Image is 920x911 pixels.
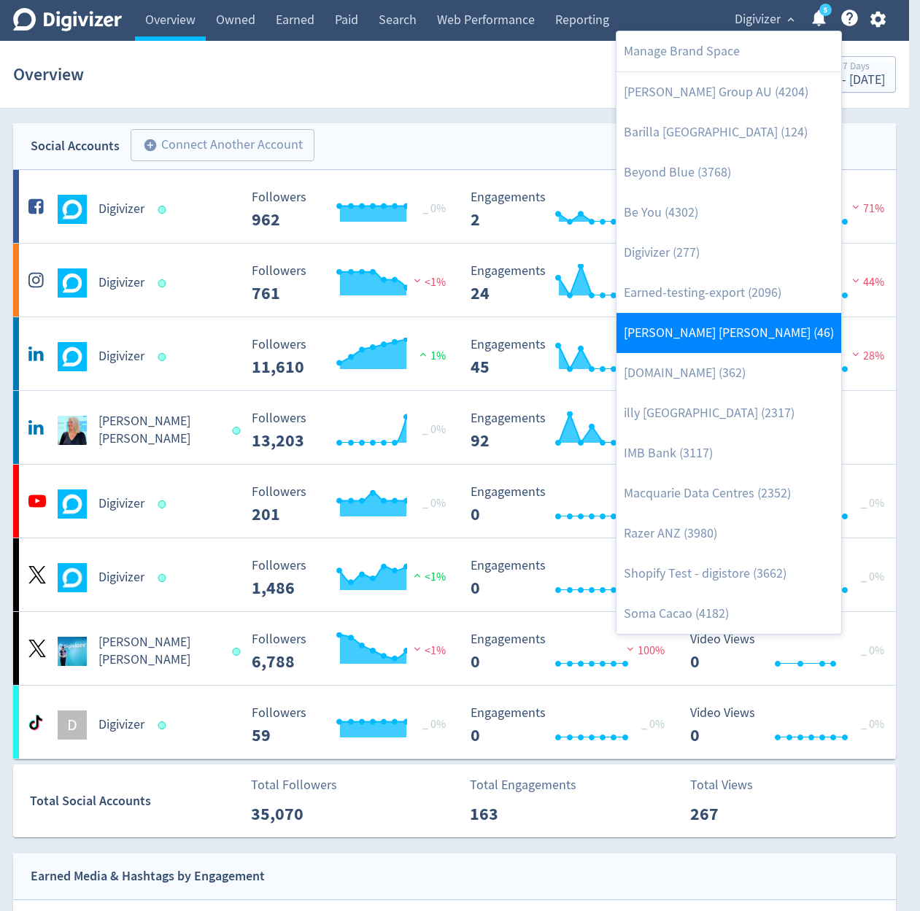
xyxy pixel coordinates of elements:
a: illy [GEOGRAPHIC_DATA] (2317) [616,393,841,433]
a: Shopify Test - digistore (3662) [616,554,841,594]
a: Soma Cacao (4182) [616,594,841,634]
a: IMB Bank (3117) [616,433,841,473]
a: Earned-testing-export (2096) [616,273,841,313]
a: Digivizer (277) [616,233,841,273]
a: Barilla [GEOGRAPHIC_DATA] (124) [616,112,841,152]
a: Razer ANZ (3980) [616,513,841,554]
a: Manage Brand Space [616,31,841,71]
a: [PERSON_NAME] [PERSON_NAME] (46) [616,313,841,353]
a: Macquarie Data Centres (2352) [616,473,841,513]
a: Be You (4302) [616,193,841,233]
a: [PERSON_NAME] Group AU (4204) [616,72,841,112]
a: Beyond Blue (3768) [616,152,841,193]
a: [DOMAIN_NAME] (362) [616,353,841,393]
